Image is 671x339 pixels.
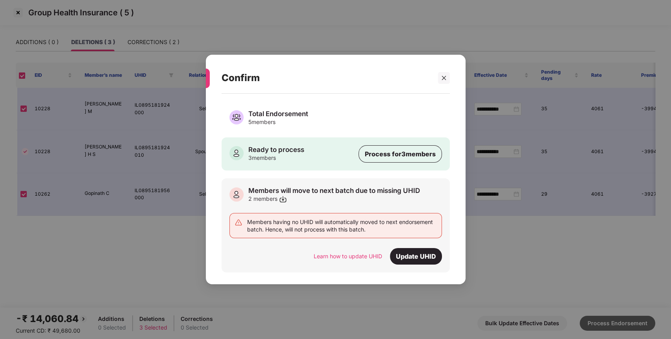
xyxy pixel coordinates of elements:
[247,218,437,233] div: Members having no UHID will automatically moved to next endorsement batch. Hence, will not proces...
[248,195,420,203] div: 2 members
[390,248,442,265] div: Update UHID
[314,252,382,261] div: Learn how to update UHID
[229,187,244,202] img: missing uhid members icon
[441,75,446,81] span: close
[248,154,304,161] div: 3 members
[279,195,287,203] img: svg+xml;base64,PHN2ZyBpZD0iRG93bmxvYWQtMzJ4MzIiIHhtbG5zPSJodHRwOi8vd3d3LnczLm9yZy8yMDAwL3N2ZyIgd2...
[248,186,420,195] div: Members will move to next batch due to missing UHID
[248,109,308,118] div: Total Endorsement
[229,110,244,124] img: total lives
[248,145,304,154] div: Ready to process
[229,146,244,160] img: ready to process lives
[359,145,442,163] div: Process for 3 members
[248,118,308,126] div: 5 members
[222,63,431,93] div: Confirm
[235,219,242,226] img: svg+xml;base64,PHN2ZyBpZD0iRGFuZ2VyLTMyeDMyIiB4bWxucz0iaHR0cDovL3d3dy53My5vcmcvMjAwMC9zdmciIHdpZH...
